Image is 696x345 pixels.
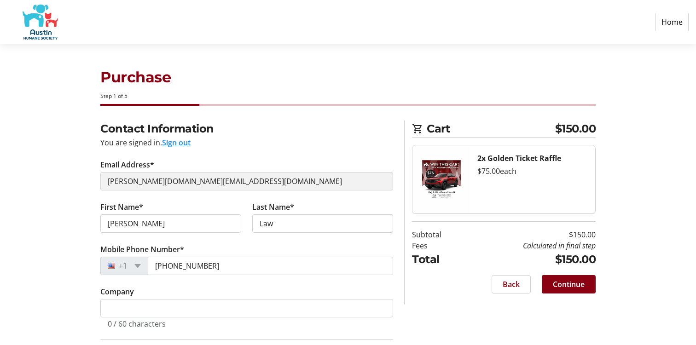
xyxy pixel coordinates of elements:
[655,13,689,31] a: Home
[100,137,393,148] div: You are signed in.
[162,137,191,148] button: Sign out
[477,153,561,163] strong: 2x Golden Ticket Raffle
[465,251,596,268] td: $150.00
[108,319,166,329] tr-character-limit: 0 / 60 characters
[100,66,596,88] h1: Purchase
[553,279,585,290] span: Continue
[100,244,184,255] label: Mobile Phone Number*
[427,121,555,137] span: Cart
[100,286,134,297] label: Company
[100,121,393,137] h2: Contact Information
[100,201,143,213] label: First Name*
[252,201,294,213] label: Last Name*
[477,166,588,177] div: $75.00 each
[100,92,596,100] div: Step 1 of 5
[412,240,465,251] td: Fees
[492,275,531,293] button: Back
[412,229,465,240] td: Subtotal
[555,121,596,137] span: $150.00
[542,275,596,293] button: Continue
[100,159,154,170] label: Email Address*
[412,145,470,213] img: Golden Ticket Raffle
[148,257,393,275] input: (201) 555-0123
[7,4,73,40] img: Austin Humane Society's Logo
[503,279,520,290] span: Back
[412,251,465,268] td: Total
[465,240,596,251] td: Calculated in final step
[465,229,596,240] td: $150.00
